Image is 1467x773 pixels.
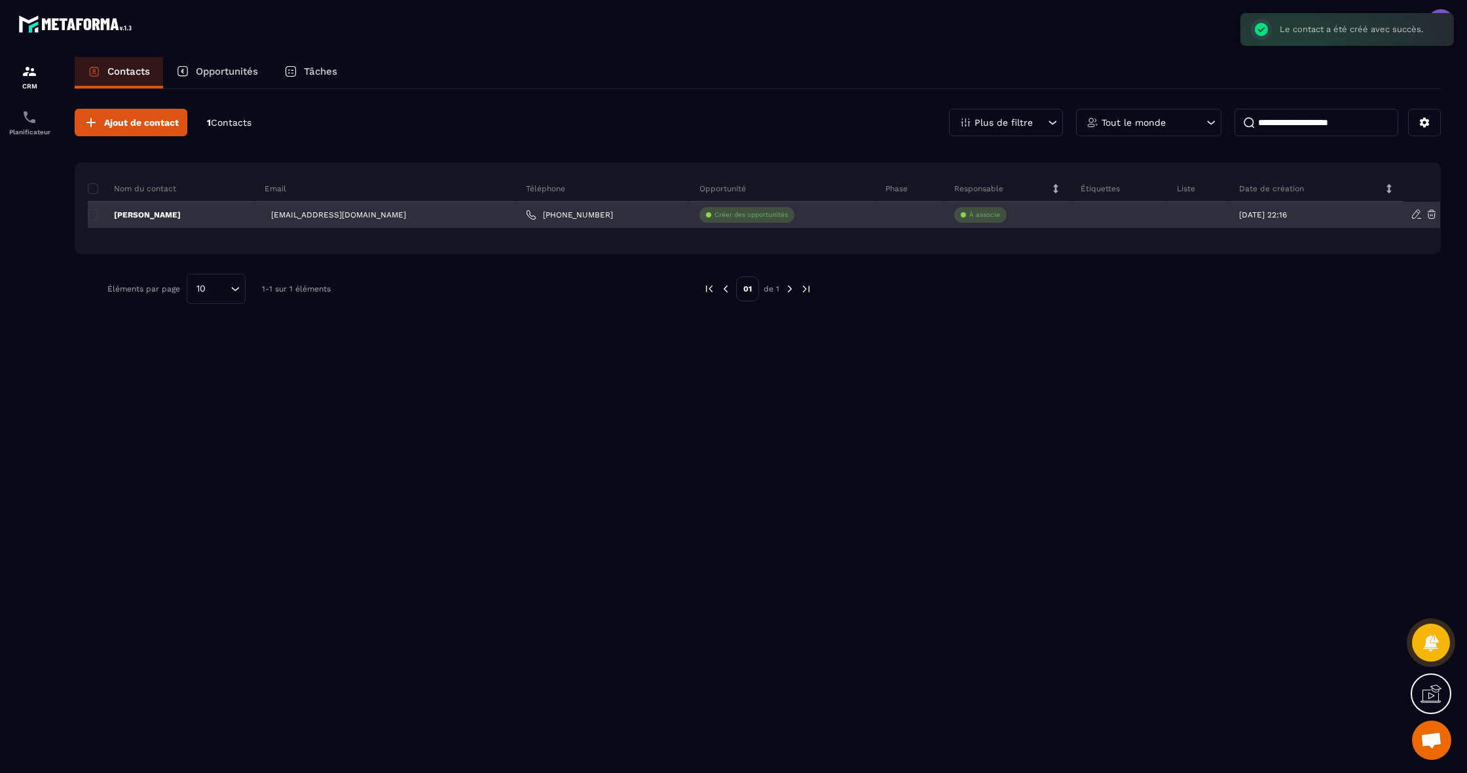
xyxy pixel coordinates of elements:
[3,100,56,145] a: schedulerschedulerPlanificateur
[969,210,1000,219] p: À associe
[736,276,759,301] p: 01
[104,116,179,129] span: Ajout de contact
[196,66,258,77] p: Opportunités
[526,210,613,220] a: [PHONE_NUMBER]
[18,12,136,36] img: logo
[262,284,331,293] p: 1-1 sur 1 éléments
[75,109,187,136] button: Ajout de contact
[271,57,350,88] a: Tâches
[88,210,181,220] p: [PERSON_NAME]
[22,109,37,125] img: scheduler
[954,183,1003,194] p: Responsable
[699,183,746,194] p: Opportunité
[3,128,56,136] p: Planificateur
[75,57,163,88] a: Contacts
[107,66,150,77] p: Contacts
[703,283,715,295] img: prev
[3,54,56,100] a: formationformationCRM
[885,183,908,194] p: Phase
[3,83,56,90] p: CRM
[715,210,788,219] p: Créer des opportunités
[265,183,286,194] p: Email
[800,283,812,295] img: next
[192,282,210,296] span: 10
[210,282,227,296] input: Search for option
[211,117,251,128] span: Contacts
[764,284,779,294] p: de 1
[163,57,271,88] a: Opportunités
[88,183,176,194] p: Nom du contact
[975,118,1033,127] p: Plus de filtre
[22,64,37,79] img: formation
[526,183,565,194] p: Téléphone
[784,283,796,295] img: next
[304,66,337,77] p: Tâches
[187,274,246,304] div: Search for option
[1239,183,1304,194] p: Date de création
[1102,118,1166,127] p: Tout le monde
[720,283,732,295] img: prev
[1412,721,1451,760] div: Ouvrir le chat
[107,284,180,293] p: Éléments par page
[1177,183,1195,194] p: Liste
[1081,183,1120,194] p: Étiquettes
[1239,210,1287,219] p: [DATE] 22:16
[207,117,251,129] p: 1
